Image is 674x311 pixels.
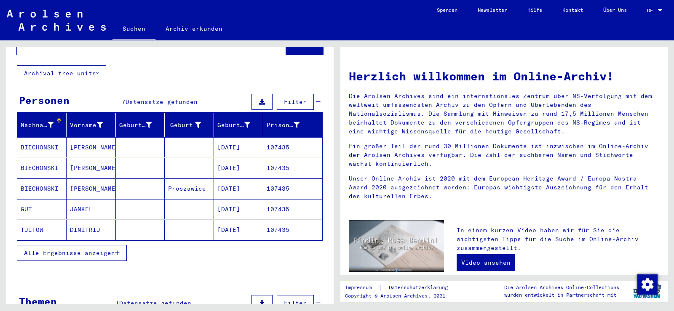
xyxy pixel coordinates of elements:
img: video.jpg [349,220,444,272]
mat-cell: 107435 [263,178,322,199]
mat-cell: TJITOW [17,220,67,240]
p: Copyright © Arolsen Archives, 2021 [345,292,458,300]
div: Nachname [21,118,66,132]
button: Archival tree units [17,65,106,81]
a: Impressum [345,283,378,292]
mat-cell: DIMITRIJ [67,220,116,240]
mat-cell: 107435 [263,137,322,157]
p: Die Arolsen Archives Online-Collections [504,284,619,291]
button: Filter [277,94,314,110]
div: | [345,283,458,292]
div: Vorname [70,118,115,132]
p: In einem kurzen Video haben wir für Sie die wichtigsten Tipps für die Suche im Online-Archiv zusa... [457,226,659,253]
img: Arolsen_neg.svg [7,10,106,31]
span: Datensätze gefunden [119,299,191,307]
mat-cell: [PERSON_NAME] [67,178,116,199]
div: Geburt‏ [168,121,201,130]
button: Alle Ergebnisse anzeigen [17,245,127,261]
p: Unser Online-Archiv ist 2020 mit dem European Heritage Award / Europa Nostra Award 2020 ausgezeic... [349,174,659,201]
mat-cell: [DATE] [214,137,263,157]
p: Ein großer Teil der rund 30 Millionen Dokumente ist inzwischen im Online-Archiv der Arolsen Archi... [349,142,659,168]
button: Filter [277,295,314,311]
mat-header-cell: Vorname [67,113,116,137]
a: Video ansehen [457,254,515,271]
div: Geburtsdatum [217,118,263,132]
mat-header-cell: Nachname [17,113,67,137]
mat-cell: Proszawice [165,178,214,199]
span: Datensätze gefunden [126,98,198,106]
div: Nachname [21,121,53,130]
span: Alle Ergebnisse anzeigen [24,249,115,257]
p: wurden entwickelt in Partnerschaft mit [504,291,619,299]
span: 7 [122,98,126,106]
mat-cell: [PERSON_NAME] [67,137,116,157]
div: Geburtsdatum [217,121,250,130]
span: Filter [284,98,307,106]
mat-cell: [DATE] [214,220,263,240]
mat-cell: BIECHONSKI [17,158,67,178]
span: DE [647,8,656,13]
mat-header-cell: Geburt‏ [165,113,214,137]
img: Zustimmung ändern [637,274,658,295]
mat-cell: GUT [17,199,67,219]
mat-header-cell: Prisoner # [263,113,322,137]
div: Themen [19,294,57,309]
mat-header-cell: Geburtsdatum [214,113,263,137]
mat-cell: [PERSON_NAME] [67,158,116,178]
mat-cell: 107435 [263,158,322,178]
div: Vorname [70,121,103,130]
div: Prisoner # [267,118,312,132]
div: Geburtsname [119,118,165,132]
mat-cell: BIECHONSKI [17,178,67,199]
p: Die Arolsen Archives sind ein internationales Zentrum über NS-Verfolgung mit dem weltweit umfasse... [349,92,659,136]
div: Geburt‏ [168,118,214,132]
mat-cell: 107435 [263,199,322,219]
mat-cell: [DATE] [214,158,263,178]
a: Archiv erkunden [155,19,233,39]
mat-cell: 107435 [263,220,322,240]
mat-header-cell: Geburtsname [116,113,165,137]
div: Zustimmung ändern [637,274,657,294]
a: Datenschutzerklärung [382,283,458,292]
span: 1 [115,299,119,307]
div: Personen [19,93,70,108]
div: Prisoner # [267,121,300,130]
img: yv_logo.png [631,281,663,302]
mat-cell: JANKEL [67,199,116,219]
div: Geburtsname [119,121,152,130]
a: Suchen [112,19,155,40]
mat-cell: BIECHONSKI [17,137,67,157]
span: Filter [284,299,307,307]
h1: Herzlich willkommen im Online-Archiv! [349,67,659,85]
mat-cell: [DATE] [214,199,263,219]
mat-cell: [DATE] [214,178,263,199]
